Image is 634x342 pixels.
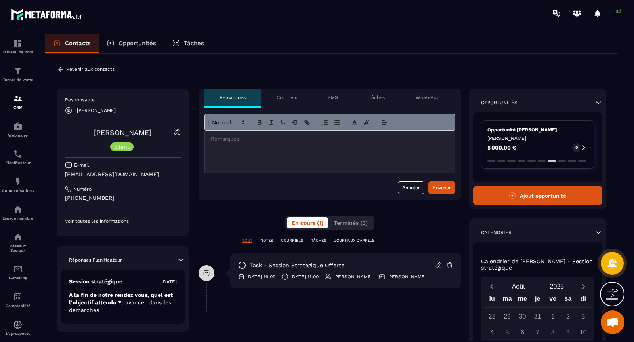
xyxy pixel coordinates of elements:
a: Opportunités [99,34,164,53]
p: Tunnel de vente [2,78,34,82]
div: di [576,293,591,307]
a: formationformationTableau de bord [2,32,34,60]
p: Courriels [277,94,297,101]
p: [DATE] 11:00 [290,274,319,280]
img: accountant [13,292,23,302]
div: 31 [531,310,544,323]
p: 0 [575,145,578,150]
p: Tâches [369,94,385,101]
p: A la fin de notre rendez vous, quel est l'objectif attendu ? [69,291,177,314]
button: Annuler [398,181,424,194]
p: Comptabilité [2,304,34,308]
button: Next month [576,281,591,292]
div: sa [560,293,575,307]
img: logo [11,7,82,21]
p: IA prospects [2,331,34,336]
div: 1 [546,310,560,323]
p: WhatsApp [416,94,440,101]
button: Open years overlay [538,279,576,293]
p: task - Session stratégique offerte [250,262,344,269]
img: formation [13,94,23,103]
img: automations [13,205,23,214]
p: Réponses Planificateur [69,257,122,263]
p: E-mailing [2,276,34,280]
div: 10 [576,325,590,339]
div: 4 [485,325,499,339]
p: Voir toutes les informations [65,218,181,224]
p: [DATE] [161,279,177,285]
p: JOURNAUX D'APPELS [334,238,374,243]
div: ve [545,293,560,307]
p: Calendrier [481,229,512,236]
a: automationsautomationsAutomatisations [2,171,34,199]
span: En cours (1) [292,220,323,226]
p: [PERSON_NAME] [334,274,372,280]
img: formation [13,66,23,76]
img: formation [13,38,23,48]
p: NOTES [260,238,273,243]
p: Réseaux Sociaux [2,244,34,253]
img: scheduler [13,149,23,159]
p: COURRIELS [281,238,303,243]
div: 8 [546,325,560,339]
p: Remarques [220,94,246,101]
a: automationsautomationsEspace membre [2,199,34,226]
a: [PERSON_NAME] [94,128,151,137]
button: Open months overlay [499,279,538,293]
img: automations [13,122,23,131]
p: 5 000,00 € [487,145,516,150]
a: formationformationTunnel de vente [2,60,34,88]
div: je [530,293,545,307]
p: [EMAIL_ADDRESS][DOMAIN_NAME] [65,171,181,178]
p: Calendrier de [PERSON_NAME] - Session stratégique [481,258,595,271]
img: email [13,264,23,274]
button: En cours (1) [287,217,328,228]
p: [PERSON_NAME] [77,108,116,113]
p: [PERSON_NAME] [487,135,588,141]
p: Planificateur [2,161,34,165]
p: [PHONE_NUMBER] [65,194,181,202]
p: Automatisations [2,188,34,193]
img: automations [13,320,23,329]
span: Terminés (3) [334,220,368,226]
a: Tâches [164,34,212,53]
a: social-networksocial-networkRéseaux Sociaux [2,226,34,258]
a: Contacts [45,34,99,53]
p: Opportunités [118,40,156,47]
div: me [515,293,530,307]
img: social-network [13,232,23,242]
div: Envoyer [433,184,451,192]
button: Envoyer [428,181,455,194]
p: [PERSON_NAME] [388,274,426,280]
a: accountantaccountantComptabilité [2,286,34,314]
a: emailemailE-mailing [2,258,34,286]
p: Tâches [184,40,204,47]
p: [DATE] 16:09 [246,274,275,280]
div: ma [500,293,515,307]
p: Espace membre [2,216,34,220]
p: Webinaire [2,133,34,137]
a: Ouvrir le chat [601,310,624,334]
p: client [114,144,130,150]
p: CRM [2,105,34,110]
div: 30 [516,310,529,323]
div: 28 [485,310,499,323]
button: Ajout opportunité [473,186,603,205]
p: Tableau de bord [2,50,34,54]
p: Session stratégique [69,278,122,285]
div: 5 [500,325,514,339]
img: automations [13,177,23,186]
p: SMS [328,94,338,101]
div: 29 [500,310,514,323]
p: TOUT [242,238,252,243]
p: E-mail [74,162,89,168]
p: Revenir aux contacts [66,66,115,72]
div: 7 [531,325,544,339]
div: 9 [561,325,575,339]
div: 2 [561,310,575,323]
button: Terminés (3) [329,217,372,228]
div: 6 [516,325,529,339]
p: Responsable [65,97,181,103]
div: 3 [576,310,590,323]
p: Opportunités [481,99,518,106]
